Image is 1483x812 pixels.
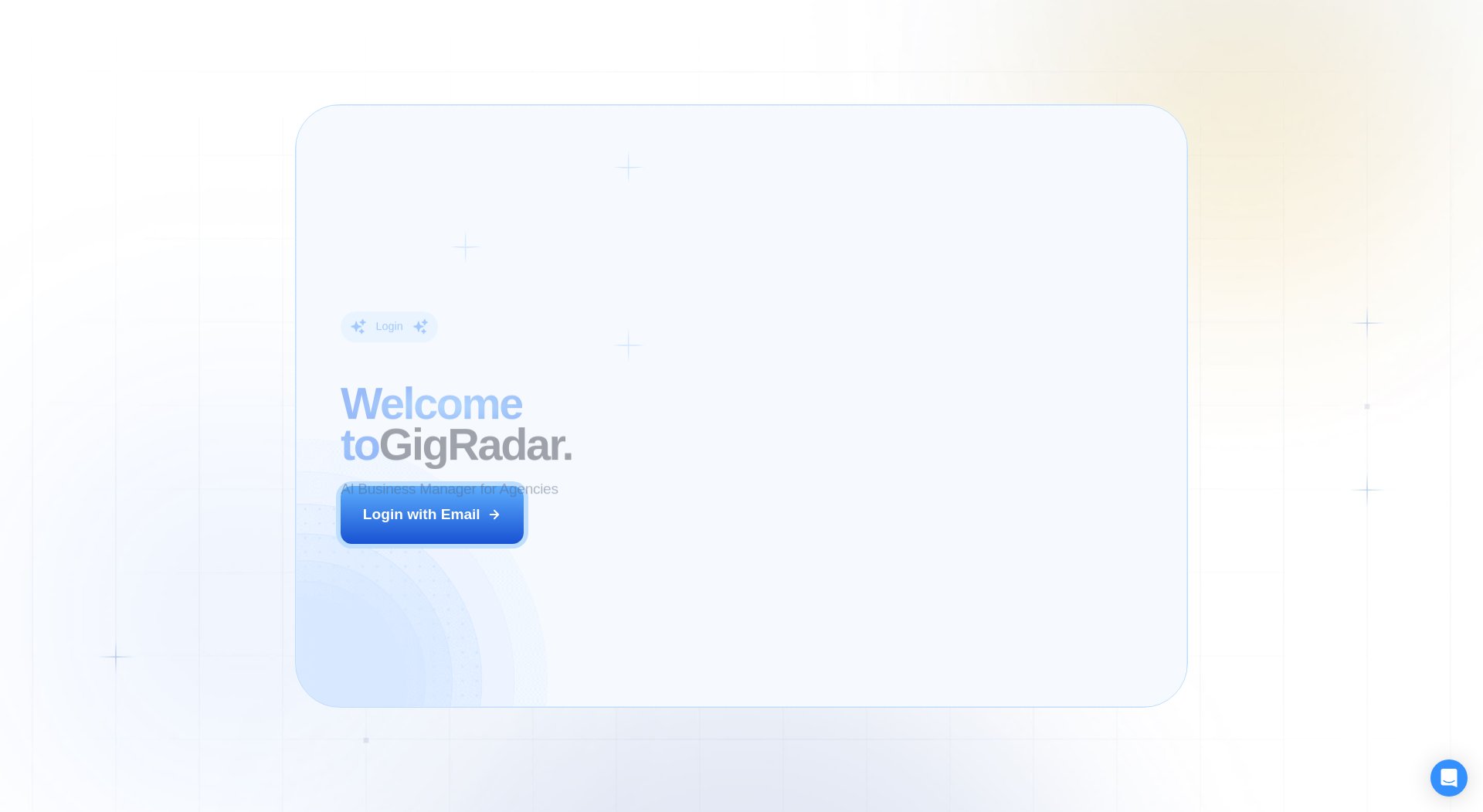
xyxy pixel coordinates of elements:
h2: ‍ GigRadar. [341,383,723,465]
div: Login [375,320,402,335]
button: Login with Email [341,486,524,543]
p: AI Business Manager for Agencies [341,480,558,500]
span: Welcome to [341,379,522,469]
div: Login with Email [363,505,480,525]
div: Open Intercom Messenger [1430,759,1468,797]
